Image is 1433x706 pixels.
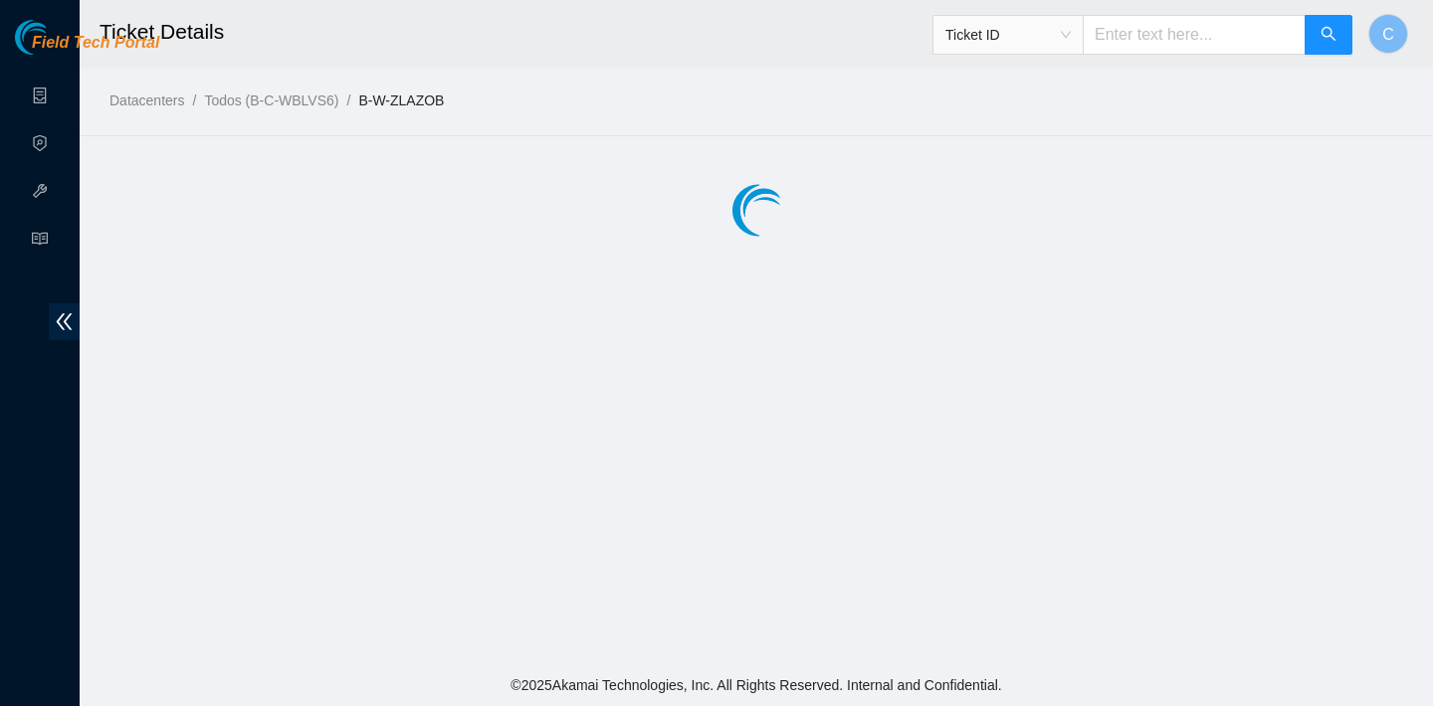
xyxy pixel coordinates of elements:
[1368,14,1408,54] button: C
[204,92,338,108] a: Todos (B-C-WBLVS6)
[358,92,444,108] a: B-W-ZLAZOB
[80,664,1433,706] footer: © 2025 Akamai Technologies, Inc. All Rights Reserved. Internal and Confidential.
[1382,22,1394,47] span: C
[192,92,196,108] span: /
[109,92,184,108] a: Datacenters
[49,303,80,340] span: double-left
[32,222,48,262] span: read
[15,20,101,55] img: Akamai Technologies
[15,36,159,62] a: Akamai TechnologiesField Tech Portal
[32,34,159,53] span: Field Tech Portal
[1321,26,1336,45] span: search
[1305,15,1352,55] button: search
[346,92,350,108] span: /
[1083,15,1306,55] input: Enter text here...
[945,20,1071,50] span: Ticket ID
